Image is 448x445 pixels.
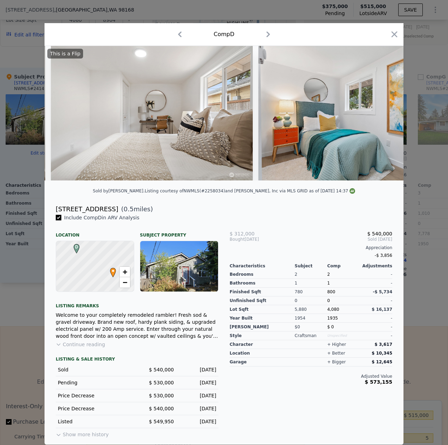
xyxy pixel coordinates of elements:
[295,263,327,269] div: Subject
[375,253,392,258] span: -$ 3,856
[327,307,339,312] span: 4,080
[360,314,392,323] div: -
[58,366,131,373] div: Sold
[230,331,295,340] div: Style
[230,340,295,349] div: character
[58,418,131,425] div: Listed
[230,296,295,305] div: Unfinished Sqft
[360,331,392,340] div: -
[230,305,295,314] div: Lot Sqft
[56,227,134,238] div: Location
[108,268,113,272] div: •
[327,298,330,303] span: 0
[365,379,392,385] span: $ 573,155
[149,367,174,372] span: $ 540,000
[230,288,295,296] div: Finished Sqft
[56,341,105,348] button: Continue reading
[295,323,327,331] div: $0
[230,323,295,331] div: [PERSON_NAME]
[118,204,153,214] span: ( miles)
[179,392,216,399] div: [DATE]
[149,419,174,424] span: $ 549,950
[93,189,145,193] div: Sold by [PERSON_NAME] .
[124,205,134,213] span: 0.5
[56,356,218,363] div: LISTING & SALE HISTORY
[327,314,360,323] div: 1935
[230,349,295,358] div: location
[51,46,253,180] img: Property Img
[327,279,360,288] div: 1
[140,227,218,238] div: Subject Property
[56,204,118,214] div: [STREET_ADDRESS]
[295,314,327,323] div: 1954
[295,331,327,340] div: Craftsman
[295,288,327,296] div: 780
[327,272,330,277] span: 2
[295,296,327,305] div: 0
[230,237,245,242] span: Bought
[327,289,335,294] span: 800
[230,270,295,279] div: Bedrooms
[179,418,216,425] div: [DATE]
[58,379,131,386] div: Pending
[149,393,174,398] span: $ 530,000
[373,289,392,294] span: -$ 5,734
[56,428,109,438] button: Show more history
[72,244,81,250] span: D
[58,392,131,399] div: Price Decrease
[230,314,295,323] div: Year Built
[327,263,360,269] div: Comp
[56,311,218,340] div: Welcome to your completely remodeled rambler! Fresh sod & gravel driveway. Brand new roof, hardy ...
[179,379,216,386] div: [DATE]
[295,305,327,314] div: 5,880
[123,278,127,287] span: −
[230,237,284,242] div: [DATE]
[284,237,392,242] span: Sold [DATE]
[61,215,142,220] span: Include Comp D in ARV Analysis
[327,342,346,347] div: + higher
[179,405,216,412] div: [DATE]
[149,406,174,411] span: $ 540,000
[230,374,392,379] div: Adjusted Value
[327,324,334,329] span: $ 0
[327,331,360,340] div: Unspecified
[123,267,127,276] span: +
[327,350,345,356] div: + better
[360,270,392,279] div: -
[360,296,392,305] div: -
[145,189,355,193] div: Listing courtesy of NWMLS (#2258034) and [PERSON_NAME], Inc via MLS GRID as of [DATE] 14:37
[58,405,131,412] div: Price Decrease
[56,297,218,309] div: Listing remarks
[295,279,327,288] div: 1
[372,307,392,312] span: $ 16,137
[349,188,355,194] img: NWMLS Logo
[72,244,76,248] div: D
[230,245,392,251] div: Appreciation
[108,266,118,276] span: •
[295,270,327,279] div: 2
[120,267,130,277] a: Zoom in
[360,263,392,269] div: Adjustments
[230,231,254,237] span: $ 312,000
[47,49,83,59] div: This is a Flip
[230,358,295,367] div: garage
[372,351,392,356] span: $ 10,345
[327,359,346,365] div: + bigger
[230,279,295,288] div: Bathrooms
[179,366,216,373] div: [DATE]
[149,380,174,385] span: $ 530,000
[213,30,234,39] div: Comp D
[372,360,392,364] span: $ 12,645
[360,323,392,331] div: -
[230,263,295,269] div: Characteristics
[120,277,130,288] a: Zoom out
[360,279,392,288] div: -
[375,342,392,347] span: $ 3,617
[367,231,392,237] span: $ 540,000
